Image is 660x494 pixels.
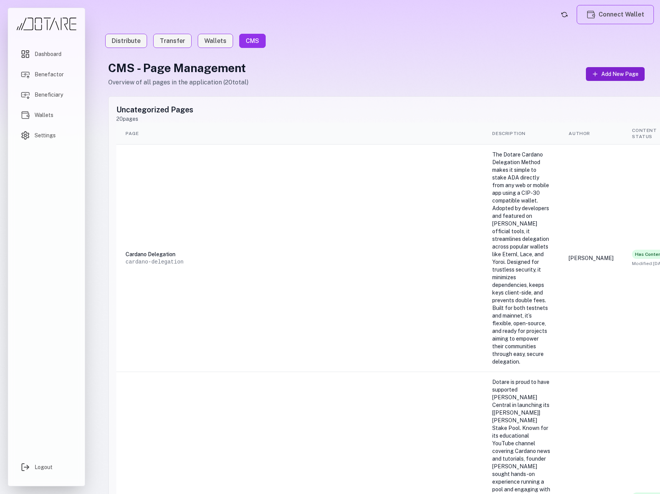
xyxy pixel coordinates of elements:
[569,254,614,262] div: [PERSON_NAME]
[35,91,63,99] span: Beneficiary
[21,70,30,79] img: Benefactor
[108,61,248,75] h1: CMS - Page Management
[21,110,30,120] img: Wallets
[35,111,53,119] span: Wallets
[116,123,483,145] th: Page
[577,5,654,24] button: Connect Wallet
[492,151,550,366] div: The Dotare Cardano Delegation Method makes it simple to stake ADA directly from any web or mobile...
[558,8,571,21] button: Refresh account status
[16,17,77,31] img: Dotare Logo
[153,34,192,48] a: Transfer
[126,258,184,266] div: cardano-delegation
[198,34,233,48] a: Wallets
[21,90,30,99] img: Beneficiary
[586,10,595,19] img: Wallets
[35,71,64,78] span: Benefactor
[35,50,61,58] span: Dashboard
[35,463,53,471] span: Logout
[586,67,645,81] button: Add New Page
[35,132,56,139] span: Settings
[559,123,623,145] th: Author
[483,123,559,145] th: Description
[126,250,184,258] div: Cardano Delegation
[108,78,248,87] p: Overview of all pages in the application ( 20 total)
[105,34,147,48] a: Distribute
[239,34,266,48] a: CMS
[601,70,638,78] span: Add New Page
